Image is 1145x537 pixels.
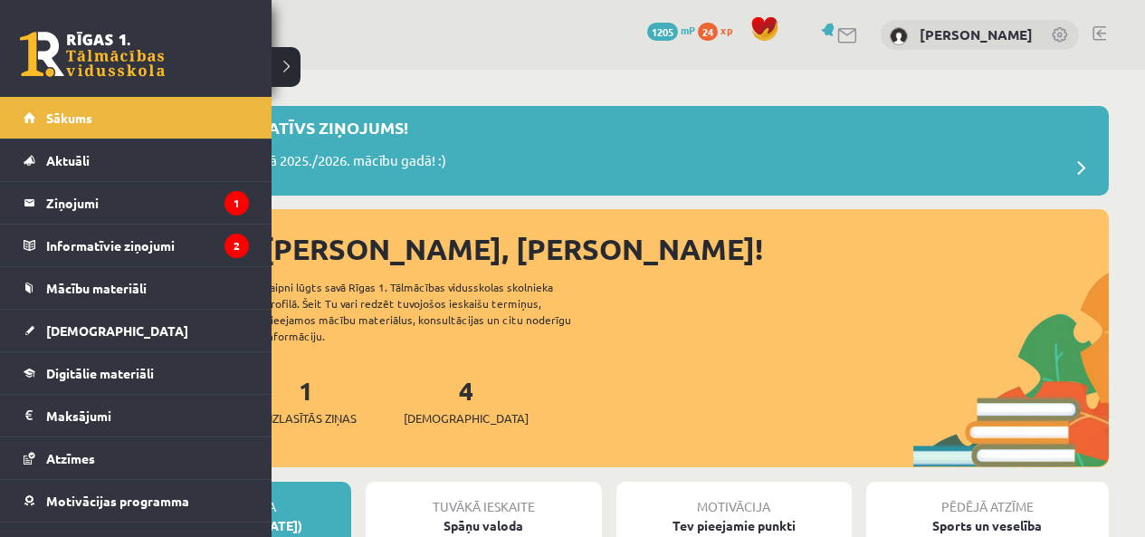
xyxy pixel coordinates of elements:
[224,234,249,258] i: 2
[24,352,249,394] a: Digitālie materiāli
[616,482,852,516] div: Motivācija
[20,32,165,77] a: Rīgas 1. Tālmācības vidusskola
[24,480,249,522] a: Motivācijas programma
[24,182,249,224] a: Ziņojumi1
[698,23,741,37] a: 24 xp
[616,516,852,535] div: Tev pieejamie punkti
[46,322,188,339] span: [DEMOGRAPHIC_DATA]
[366,516,601,535] div: Spāņu valoda
[720,23,732,37] span: xp
[46,152,90,168] span: Aktuāli
[264,279,603,344] div: Laipni lūgts savā Rīgas 1. Tālmācības vidusskolas skolnieka profilā. Šeit Tu vari redzēt tuvojošo...
[46,110,92,126] span: Sākums
[46,280,147,296] span: Mācību materiāli
[890,27,908,45] img: Adriana Viola Jalovecka
[24,267,249,309] a: Mācību materiāli
[920,25,1033,43] a: [PERSON_NAME]
[255,374,357,427] a: 1Neizlasītās ziņas
[262,227,1109,271] div: [PERSON_NAME], [PERSON_NAME]!
[145,115,408,139] p: Jauns informatīvs ziņojums!
[46,182,249,224] legend: Ziņojumi
[24,97,249,139] a: Sākums
[118,150,446,176] p: Direktores uzruna jaunajā 2025./2026. mācību gadā! :)
[24,395,249,436] a: Maksājumi
[366,482,601,516] div: Tuvākā ieskaite
[698,23,718,41] span: 24
[866,482,1109,516] div: Pēdējā atzīme
[866,516,1109,535] div: Sports un veselība
[24,225,249,266] a: Informatīvie ziņojumi2
[24,139,249,181] a: Aktuāli
[647,23,678,41] span: 1205
[647,23,695,37] a: 1205 mP
[224,191,249,216] i: 1
[46,493,189,509] span: Motivācijas programma
[255,409,357,427] span: Neizlasītās ziņas
[46,225,249,266] legend: Informatīvie ziņojumi
[24,437,249,479] a: Atzīmes
[24,310,249,351] a: [DEMOGRAPHIC_DATA]
[681,23,695,37] span: mP
[46,395,249,436] legend: Maksājumi
[46,365,154,381] span: Digitālie materiāli
[404,374,529,427] a: 4[DEMOGRAPHIC_DATA]
[404,409,529,427] span: [DEMOGRAPHIC_DATA]
[118,115,1100,187] a: Jauns informatīvs ziņojums! Direktores uzruna jaunajā 2025./2026. mācību gadā! :)
[46,450,95,466] span: Atzīmes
